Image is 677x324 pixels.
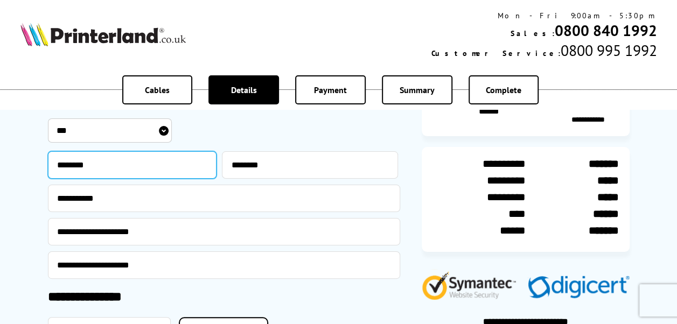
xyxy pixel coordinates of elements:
[554,20,657,40] a: 0800 840 1992
[314,84,347,95] span: Payment
[20,23,186,46] img: Printerland Logo
[145,84,170,95] span: Cables
[431,48,560,58] span: Customer Service:
[400,84,435,95] span: Summary
[431,11,657,20] div: Mon - Fri 9:00am - 5:30pm
[560,40,657,60] span: 0800 995 1992
[486,84,521,95] span: Complete
[510,29,554,38] span: Sales:
[231,84,257,95] span: Details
